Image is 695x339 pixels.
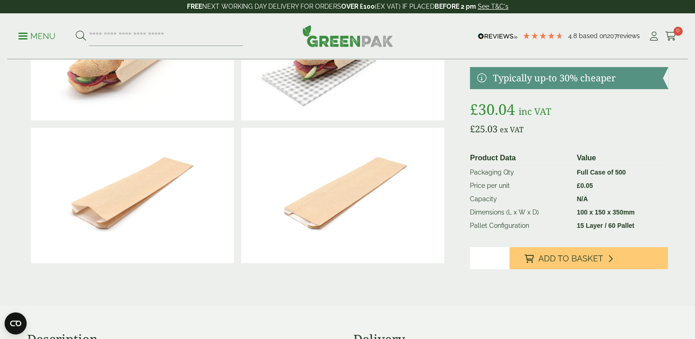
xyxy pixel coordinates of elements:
strong: BEFORE 2 pm [435,3,476,10]
td: Pallet Configuration [466,219,573,232]
th: Value [573,151,665,166]
strong: OVER £100 [341,3,375,10]
bdi: 30.04 [470,99,515,119]
a: Menu [18,31,56,40]
strong: 100 x 150 x 350mm [577,209,635,216]
span: reviews [617,32,640,40]
th: Product Data [466,151,573,166]
td: Packaging Qty [466,165,573,179]
span: Add to Basket [538,254,603,264]
a: See T&C's [478,3,509,10]
bdi: 25.03 [470,123,497,135]
bdi: 0.05 [577,182,593,189]
span: 207 [607,32,617,40]
span: £ [470,99,478,119]
div: 4.79 Stars [522,32,564,40]
span: 4.8 [568,32,579,40]
td: Dimensions (L x W x D) [466,206,573,219]
button: Open CMP widget [5,312,27,334]
td: Capacity [466,192,573,206]
strong: N/A [577,195,588,203]
span: £ [470,123,475,135]
img: GreenPak Supplies [302,25,393,47]
img: REVIEWS.io [478,33,518,40]
button: Add to Basket [509,247,668,269]
p: Menu [18,31,56,42]
a: 0 [665,29,677,43]
i: My Account [648,32,660,41]
td: Price per unit [466,179,573,192]
i: Cart [665,32,677,41]
img: 3330050 Hot N Savoury Brown Bag 4x6x14inch Open [31,128,234,263]
span: ex VAT [500,124,524,135]
img: 3330050 Hot N Savoury Brown Bag 4x6x14inch Flat [241,128,444,263]
span: inc VAT [519,105,551,118]
span: 0 [673,27,683,36]
strong: FREE [187,3,202,10]
span: £ [577,182,581,189]
span: Based on [579,32,607,40]
strong: 15 Layer / 60 Pallet [577,222,634,229]
strong: Full Case of 500 [577,169,626,176]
